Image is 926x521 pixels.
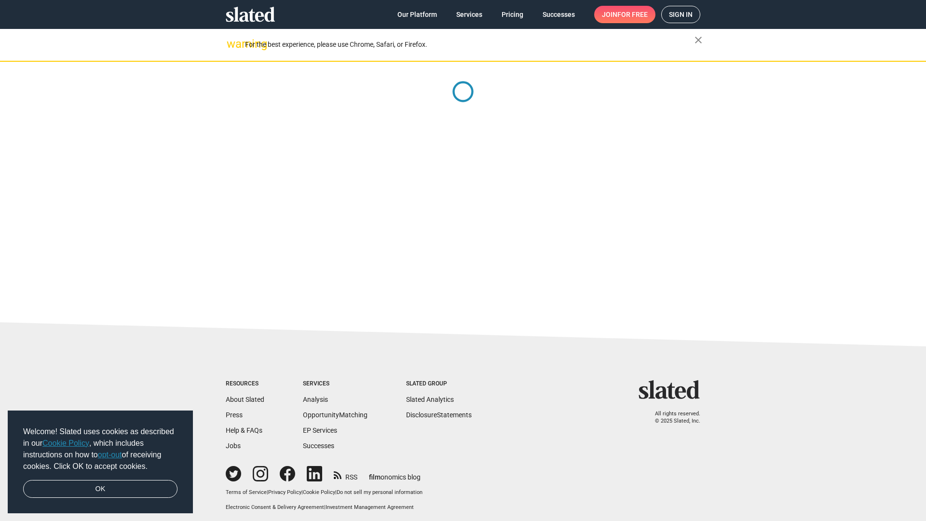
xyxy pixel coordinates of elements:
[23,480,177,498] a: dismiss cookie message
[502,6,523,23] span: Pricing
[303,426,337,434] a: EP Services
[226,380,264,388] div: Resources
[42,439,89,447] a: Cookie Policy
[645,411,700,425] p: All rights reserved. © 2025 Slated, Inc.
[98,451,122,459] a: opt-out
[303,411,368,419] a: OpportunityMatching
[227,38,238,50] mat-icon: warning
[226,489,267,495] a: Terms of Service
[617,6,648,23] span: for free
[23,426,177,472] span: Welcome! Slated uses cookies as described in our , which includes instructions on how to of recei...
[369,465,421,482] a: filmonomics blog
[226,442,241,450] a: Jobs
[334,467,357,482] a: RSS
[390,6,445,23] a: Our Platform
[669,6,693,23] span: Sign in
[226,504,324,510] a: Electronic Consent & Delivery Agreement
[693,34,704,46] mat-icon: close
[303,489,335,495] a: Cookie Policy
[543,6,575,23] span: Successes
[303,396,328,403] a: Analysis
[406,411,472,419] a: DisclosureStatements
[535,6,583,23] a: Successes
[602,6,648,23] span: Join
[226,396,264,403] a: About Slated
[337,489,422,496] button: Do not sell my personal information
[226,426,262,434] a: Help & FAQs
[406,396,454,403] a: Slated Analytics
[324,504,326,510] span: |
[267,489,268,495] span: |
[226,411,243,419] a: Press
[8,411,193,514] div: cookieconsent
[301,489,303,495] span: |
[335,489,337,495] span: |
[369,473,381,481] span: film
[661,6,700,23] a: Sign in
[326,504,414,510] a: Investment Management Agreement
[456,6,482,23] span: Services
[494,6,531,23] a: Pricing
[594,6,655,23] a: Joinfor free
[303,442,334,450] a: Successes
[449,6,490,23] a: Services
[245,38,694,51] div: For the best experience, please use Chrome, Safari, or Firefox.
[397,6,437,23] span: Our Platform
[303,380,368,388] div: Services
[406,380,472,388] div: Slated Group
[268,489,301,495] a: Privacy Policy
